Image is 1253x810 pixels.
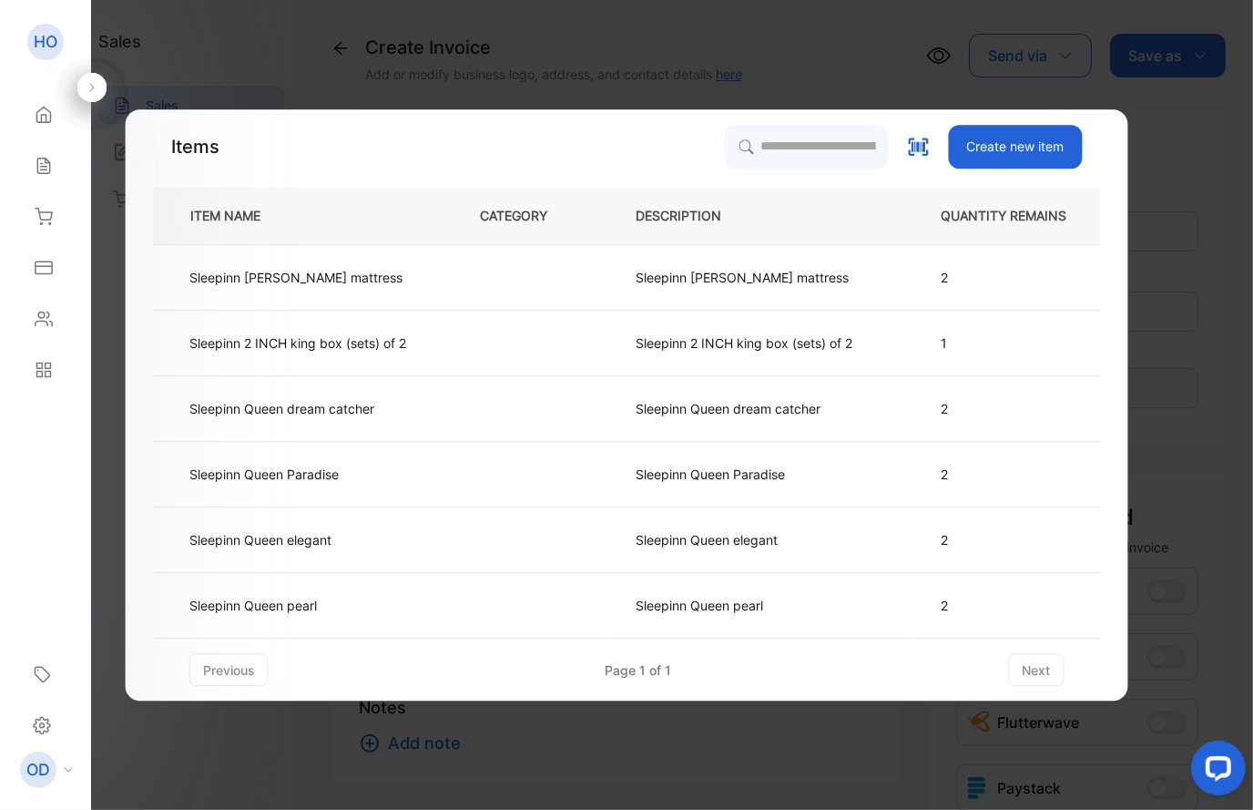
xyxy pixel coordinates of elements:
p: 2 [942,530,1096,549]
p: Sleepinn Queen pearl [637,596,764,615]
p: Sleepinn 2 INCH king box (sets) of 2 [189,333,406,353]
button: next [1008,653,1064,686]
p: QUANTITY REMAINS [942,206,1096,225]
p: Sleepinn Queen Paradise [637,465,786,484]
p: 2 [942,399,1096,418]
p: HO [34,30,57,54]
div: Page 1 of 1 [605,661,671,680]
p: Sleepinn Queen pearl [189,596,317,615]
p: Sleepinn 2 INCH king box (sets) of 2 [637,333,853,353]
p: 2 [942,465,1096,484]
p: Items [171,133,219,160]
p: Sleepinn [PERSON_NAME] mattress [637,268,850,287]
p: OD [26,758,50,782]
p: 2 [942,596,1096,615]
p: DESCRIPTION [637,206,751,225]
p: Sleepinn Queen elegant [189,530,331,549]
button: Create new item [948,125,1082,169]
p: ITEM NAME [183,206,290,225]
iframe: LiveChat chat widget [1177,733,1253,810]
p: Sleepinn Queen elegant [637,530,779,549]
button: previous [189,653,269,686]
p: Sleepinn Queen Paradise [189,465,339,484]
p: Sleepinn [PERSON_NAME] mattress [189,268,402,287]
p: CATEGORY [480,206,576,225]
p: 2 [942,268,1096,287]
p: Sleepinn Queen dream catcher [189,399,374,418]
p: 1 [942,333,1096,353]
p: Sleepinn Queen dream catcher [637,399,821,418]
